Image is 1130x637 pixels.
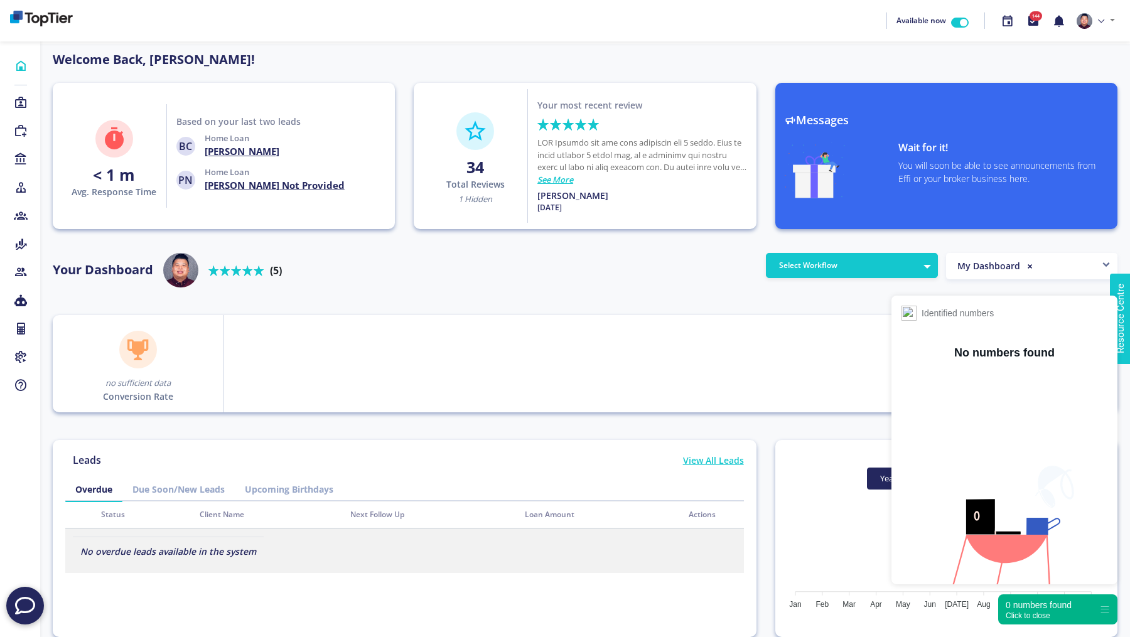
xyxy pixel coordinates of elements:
span: Resource Centre [11,3,80,18]
tspan: Apr [870,600,882,609]
p: Based on your last two leads [176,115,301,128]
div: Client Name [200,509,335,520]
p: [DATE] [537,202,562,213]
p: Welcome Back, [PERSON_NAME]! [53,50,756,69]
div: Status [101,509,185,520]
p: Conversion Rate [103,390,173,403]
p: Your most recent review [537,99,642,112]
button: 144 [1020,8,1046,35]
strong: < 1 m [93,164,135,185]
tspan: Feb [815,600,829,609]
p: Total Reviews [446,178,505,191]
span: Home Loan [205,132,249,144]
img: bd260d39-06d4-48c8-91ce-4964555bf2e4-638900413960370303.png [10,11,73,26]
span: 1 Hidden [458,193,492,205]
p: You will soon be able to see announcements from Effi or your broker business here. [898,159,1108,185]
tspan: Mar [842,600,856,609]
img: e310ebdf-1855-410b-9d61-d1abdff0f2ad-637831748356285317.png [1077,13,1092,29]
div: Loan Amount [525,509,673,520]
span: 144 [1030,11,1042,21]
p: Your Dashboard [53,260,153,279]
span: Home Loan [205,166,249,178]
div: Next Follow Up [350,509,510,520]
img: gift [785,142,845,198]
span: Available now [896,15,946,26]
span: PN [176,171,195,190]
button: Select Workflow [766,253,938,278]
span: My Dashboard [957,260,1020,272]
div: Actions [689,509,736,520]
th: Overdue Icon [65,501,94,529]
button: yearly [867,468,916,490]
img: user [163,253,198,288]
p: Avg. Response Time [72,185,156,198]
h3: Messages [785,114,1108,127]
b: (5) [270,264,282,277]
a: See More [537,174,573,186]
p: LOR Ipsumdo sit ame cons adipiscin eli 5 seddo. Eius te incid utlabor 5 etdol mag, al e adminimv ... [537,137,747,174]
strong: 34 [466,156,484,178]
a: Due Soon/New Leads [122,478,235,501]
span: no sufficient data [105,377,171,388]
p: [PERSON_NAME] [537,189,608,202]
h4: [PERSON_NAME] [205,145,279,158]
a: Upcoming Birthdays [235,478,343,501]
h4: [PERSON_NAME] Not Provided [205,179,345,191]
tspan: Jan [789,600,801,609]
a: View All Leads [683,454,744,477]
p: View All Leads [683,454,744,467]
a: Overdue [65,478,122,501]
span: BC [176,137,195,156]
h4: Wait for it! [898,142,1108,154]
p: Leads [65,452,109,468]
i: No overdue leads available in the system [80,545,256,557]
